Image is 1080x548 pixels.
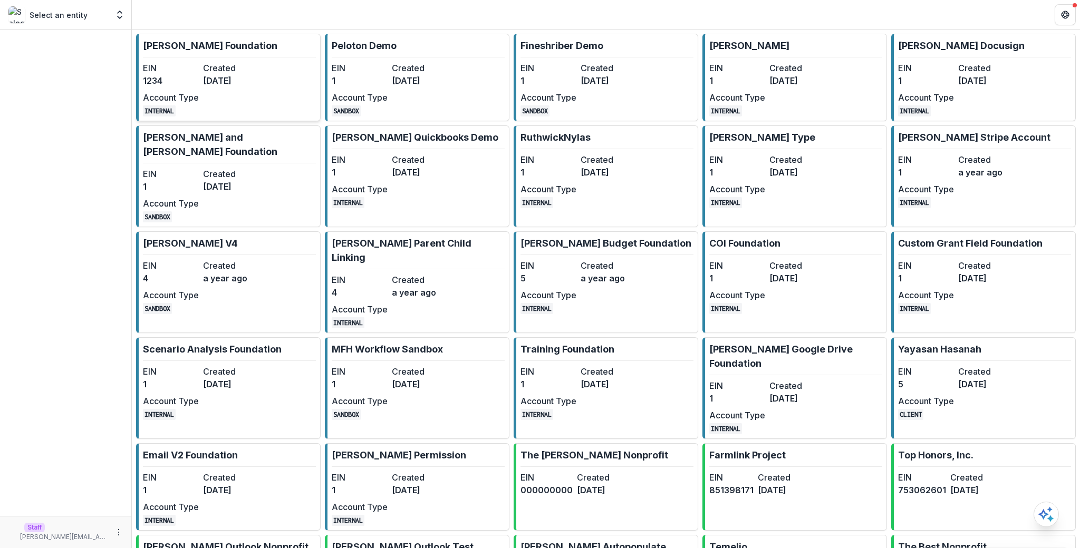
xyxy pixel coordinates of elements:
a: [PERSON_NAME] Budget FoundationEIN5Createda year agoAccount TypeINTERNAL [514,231,698,333]
dd: [DATE] [577,484,629,496]
dt: Created [203,62,259,74]
code: INTERNAL [898,197,931,208]
dd: 753062601 [898,484,946,496]
dt: Created [577,471,629,484]
dt: Created [769,379,825,392]
dt: EIN [520,471,573,484]
dt: Created [958,62,1014,74]
dd: a year ago [392,286,448,299]
code: INTERNAL [709,105,742,116]
a: COI FoundationEIN1Created[DATE]Account TypeINTERNAL [702,231,887,333]
dt: Created [392,365,448,378]
dt: Account Type [520,289,576,301]
dd: 1 [332,484,388,496]
p: [PERSON_NAME] Stripe Account [898,130,1050,144]
code: INTERNAL [520,409,553,420]
a: [PERSON_NAME] V4EIN4Createda year agoAccount TypeSANDBOX [136,231,321,333]
a: RuthwickNylasEIN1Created[DATE]Account TypeINTERNAL [514,125,698,227]
a: [PERSON_NAME] FoundationEIN1234Created[DATE]Account TypeINTERNAL [136,34,321,121]
dt: Created [203,365,259,378]
p: Training Foundation [520,342,614,356]
dd: 851398171 [709,484,754,496]
dt: EIN [520,365,576,378]
dt: Created [392,273,448,286]
dt: Account Type [143,395,199,407]
dd: 1234 [143,74,199,87]
p: [PERSON_NAME] Budget Foundation [520,236,691,250]
a: [PERSON_NAME]EIN1Created[DATE]Account TypeINTERNAL [702,34,887,121]
p: [PERSON_NAME] Docusign [898,38,1025,53]
a: MFH Workflow SandboxEIN1Created[DATE]Account TypeSANDBOX [325,337,509,439]
a: [PERSON_NAME] Google Drive FoundationEIN1Created[DATE]Account TypeINTERNAL [702,337,887,439]
dt: Account Type [709,289,765,301]
code: INTERNAL [520,197,553,208]
a: Training FoundationEIN1Created[DATE]Account TypeINTERNAL [514,337,698,439]
dt: EIN [709,471,754,484]
code: INTERNAL [143,515,176,526]
dt: Account Type [143,501,199,513]
dd: 1 [332,166,388,179]
dt: Created [769,153,825,166]
dt: EIN [898,471,946,484]
button: Open AI Assistant [1034,502,1059,527]
code: INTERNAL [143,105,176,116]
dd: [DATE] [392,484,448,496]
dt: Created [950,471,998,484]
dt: Created [958,153,1014,166]
dt: EIN [332,153,388,166]
a: [PERSON_NAME] Stripe AccountEIN1Createda year agoAccount TypeINTERNAL [891,125,1076,227]
code: INTERNAL [709,423,742,434]
dd: [DATE] [203,74,259,87]
dd: 1 [332,74,388,87]
dt: EIN [143,62,199,74]
dd: 1 [520,166,576,179]
p: Fineshriber Demo [520,38,603,53]
dd: [DATE] [581,74,637,87]
dt: Account Type [898,91,954,104]
dd: a year ago [958,166,1014,179]
dt: Account Type [143,197,199,210]
dt: EIN [143,168,199,180]
a: Farmlink ProjectEIN851398171Created[DATE] [702,443,887,531]
dd: [DATE] [769,166,825,179]
dd: [DATE] [958,74,1014,87]
code: SANDBOX [143,303,172,314]
dd: 1 [709,166,765,179]
a: [PERSON_NAME] DocusignEIN1Created[DATE]Account TypeINTERNAL [891,34,1076,121]
p: [PERSON_NAME] Type [709,130,815,144]
img: Select an entity [8,6,25,23]
dd: 1 [332,378,388,390]
dt: Created [769,259,825,272]
dt: Account Type [520,183,576,195]
p: [PERSON_NAME] Permission [332,448,466,462]
dt: EIN [143,471,199,484]
dd: 1 [143,378,199,390]
dt: EIN [332,471,388,484]
code: SANDBOX [520,105,549,116]
dd: 1 [898,272,954,285]
a: [PERSON_NAME] Parent Child LinkingEIN4Createda year agoAccount TypeINTERNAL [325,231,509,333]
dd: 4 [143,272,199,285]
p: COI Foundation [709,236,780,250]
code: INTERNAL [520,303,553,314]
code: INTERNAL [332,515,364,526]
dd: 4 [332,286,388,299]
dt: Created [581,365,637,378]
dd: 000000000 [520,484,573,496]
dt: EIN [520,62,576,74]
dd: [DATE] [758,484,802,496]
p: The [PERSON_NAME] Nonprofit [520,448,668,462]
dt: Account Type [143,289,199,301]
dd: [DATE] [769,272,825,285]
dd: [DATE] [203,180,259,193]
a: Peloton DemoEIN1Created[DATE]Account TypeSANDBOX [325,34,509,121]
dt: EIN [709,153,765,166]
a: The [PERSON_NAME] NonprofitEIN000000000Created[DATE] [514,443,698,531]
a: Fineshriber DemoEIN1Created[DATE]Account TypeSANDBOX [514,34,698,121]
code: INTERNAL [332,197,364,208]
p: [PERSON_NAME] Google Drive Foundation [709,342,882,370]
dt: EIN [332,273,388,286]
p: RuthwickNylas [520,130,591,144]
dt: EIN [898,62,954,74]
button: Open entity switcher [112,4,127,25]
